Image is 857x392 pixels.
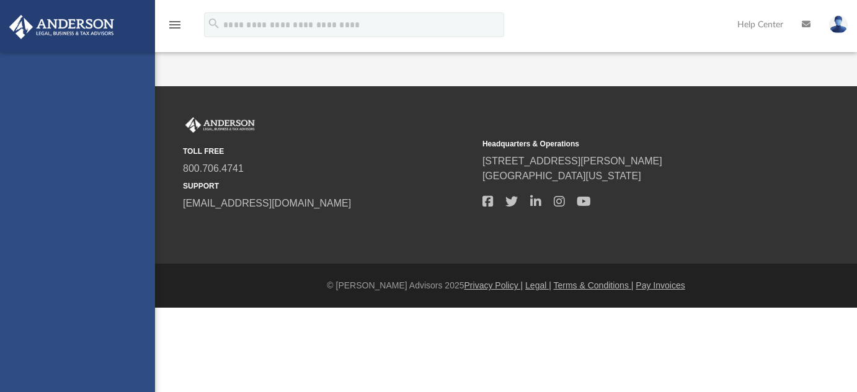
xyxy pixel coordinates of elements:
a: [STREET_ADDRESS][PERSON_NAME] [482,156,662,166]
a: Pay Invoices [636,280,685,290]
img: Anderson Advisors Platinum Portal [183,117,257,133]
img: User Pic [829,16,848,33]
a: [GEOGRAPHIC_DATA][US_STATE] [482,171,641,181]
small: Headquarters & Operations [482,138,773,149]
i: menu [167,17,182,32]
a: [EMAIL_ADDRESS][DOMAIN_NAME] [183,198,351,208]
a: Privacy Policy | [464,280,523,290]
a: Legal | [525,280,551,290]
div: © [PERSON_NAME] Advisors 2025 [155,279,857,292]
i: search [207,17,221,30]
small: TOLL FREE [183,146,474,157]
small: SUPPORT [183,180,474,192]
img: Anderson Advisors Platinum Portal [6,15,118,39]
a: menu [167,24,182,32]
a: 800.706.4741 [183,163,244,174]
a: Terms & Conditions | [554,280,634,290]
